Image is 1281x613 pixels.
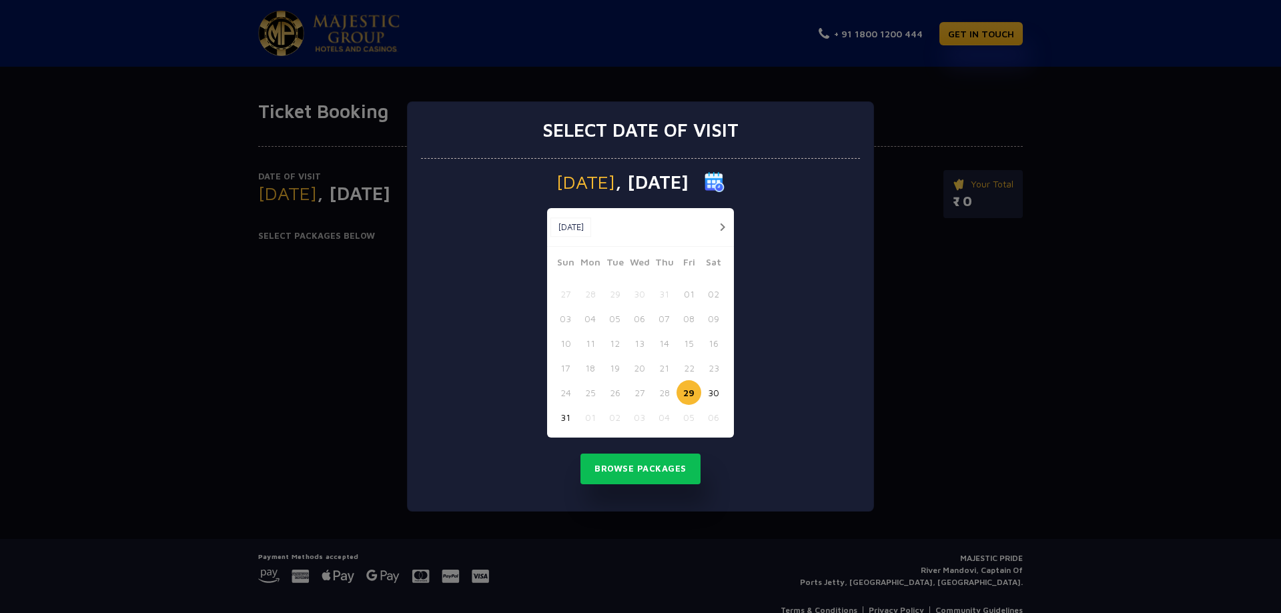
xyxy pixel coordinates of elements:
[627,306,652,331] button: 06
[677,281,701,306] button: 01
[553,281,578,306] button: 27
[602,255,627,273] span: Tue
[677,356,701,380] button: 22
[542,119,739,141] h3: Select date of visit
[556,173,615,191] span: [DATE]
[705,172,725,192] img: calender icon
[627,331,652,356] button: 13
[701,255,726,273] span: Sat
[627,356,652,380] button: 20
[701,306,726,331] button: 09
[652,405,677,430] button: 04
[553,255,578,273] span: Sun
[701,356,726,380] button: 23
[701,380,726,405] button: 30
[553,306,578,331] button: 03
[652,281,677,306] button: 31
[602,281,627,306] button: 29
[602,405,627,430] button: 02
[677,405,701,430] button: 05
[578,281,602,306] button: 28
[627,405,652,430] button: 03
[602,356,627,380] button: 19
[627,380,652,405] button: 27
[652,331,677,356] button: 14
[615,173,689,191] span: , [DATE]
[677,380,701,405] button: 29
[701,281,726,306] button: 02
[578,356,602,380] button: 18
[578,306,602,331] button: 04
[553,405,578,430] button: 31
[701,405,726,430] button: 06
[602,331,627,356] button: 12
[652,380,677,405] button: 28
[652,306,677,331] button: 07
[578,331,602,356] button: 11
[578,405,602,430] button: 01
[652,356,677,380] button: 21
[627,281,652,306] button: 30
[701,331,726,356] button: 16
[627,255,652,273] span: Wed
[602,306,627,331] button: 05
[553,356,578,380] button: 17
[578,255,602,273] span: Mon
[677,306,701,331] button: 08
[553,380,578,405] button: 24
[677,255,701,273] span: Fri
[602,380,627,405] button: 26
[578,380,602,405] button: 25
[550,217,591,237] button: [DATE]
[553,331,578,356] button: 10
[677,331,701,356] button: 15
[652,255,677,273] span: Thu
[580,454,701,484] button: Browse Packages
